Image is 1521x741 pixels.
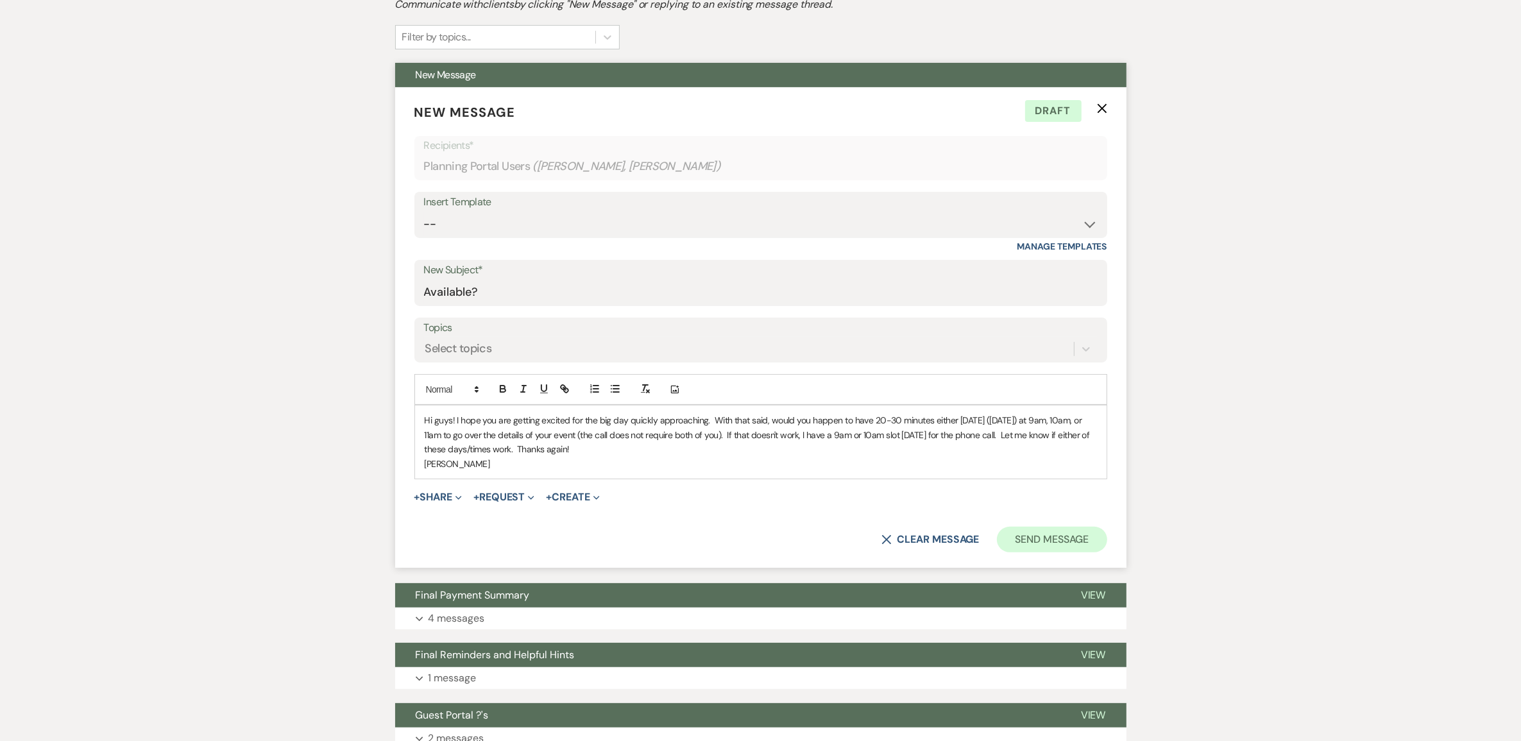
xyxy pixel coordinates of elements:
p: 4 messages [429,610,485,627]
span: View [1081,648,1106,661]
span: + [414,492,420,502]
span: Draft [1025,100,1082,122]
span: ( [PERSON_NAME], [PERSON_NAME] ) [532,158,721,175]
button: Send Message [997,527,1107,552]
p: Hi guys! I hope you are getting excited for the big day quickly approaching. With that said, woul... [425,413,1097,456]
button: 4 messages [395,608,1126,629]
div: Filter by topics... [402,30,471,45]
button: 1 message [395,667,1126,689]
span: + [473,492,479,502]
button: Request [473,492,534,502]
button: Final Reminders and Helpful Hints [395,643,1060,667]
p: Recipients* [424,137,1098,154]
button: View [1060,583,1126,608]
label: Topics [424,319,1098,337]
button: View [1060,643,1126,667]
button: Guest Portal ?'s [395,703,1060,728]
span: + [546,492,552,502]
button: Create [546,492,599,502]
button: Clear message [881,534,979,545]
button: Final Payment Summary [395,583,1060,608]
a: Manage Templates [1017,241,1107,252]
span: Guest Portal ?'s [416,708,489,722]
button: View [1060,703,1126,728]
span: New Message [414,104,516,121]
p: 1 message [429,670,477,686]
span: View [1081,708,1106,722]
p: [PERSON_NAME] [425,457,1097,471]
div: Select topics [425,341,492,358]
div: Insert Template [424,193,1098,212]
span: Final Payment Summary [416,588,530,602]
span: View [1081,588,1106,602]
label: New Subject* [424,261,1098,280]
div: Planning Portal Users [424,154,1098,179]
button: Share [414,492,463,502]
span: New Message [416,68,476,81]
span: Final Reminders and Helpful Hints [416,648,575,661]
